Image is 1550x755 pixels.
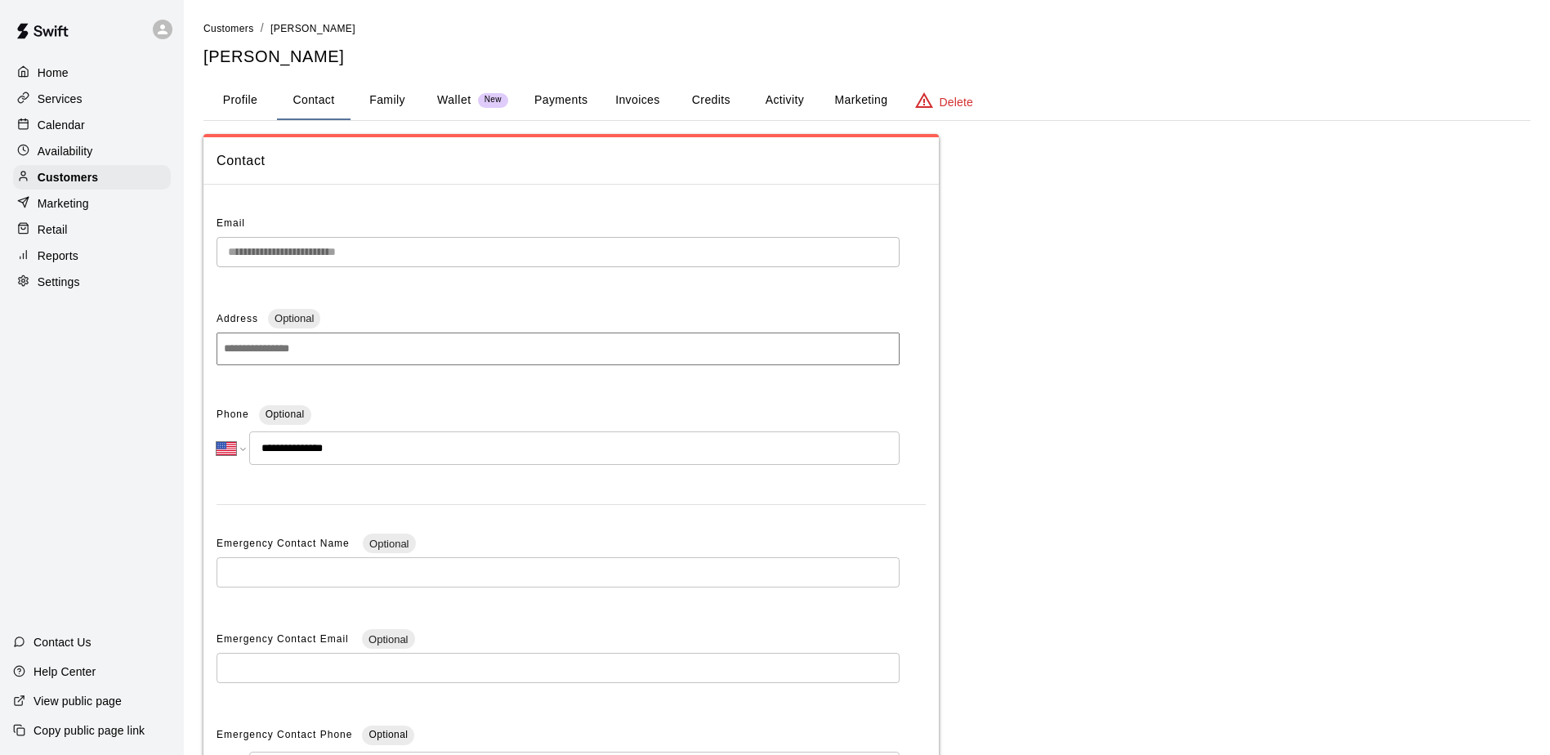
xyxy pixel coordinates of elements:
[13,139,171,163] a: Availability
[217,538,353,549] span: Emergency Contact Name
[38,195,89,212] p: Marketing
[270,23,355,34] span: [PERSON_NAME]
[268,312,320,324] span: Optional
[38,65,69,81] p: Home
[521,81,601,120] button: Payments
[674,81,748,120] button: Credits
[277,81,351,120] button: Contact
[940,94,973,110] p: Delete
[38,248,78,264] p: Reports
[13,165,171,190] a: Customers
[217,217,245,229] span: Email
[217,402,249,428] span: Phone
[38,143,93,159] p: Availability
[203,20,1530,38] nav: breadcrumb
[38,169,98,185] p: Customers
[34,722,145,739] p: Copy public page link
[748,81,821,120] button: Activity
[34,634,92,650] p: Contact Us
[217,237,900,267] div: The email of an existing customer can only be changed by the customer themselves at https://book....
[13,87,171,111] a: Services
[38,117,85,133] p: Calendar
[363,538,415,550] span: Optional
[34,663,96,680] p: Help Center
[362,633,414,646] span: Optional
[217,313,258,324] span: Address
[821,81,900,120] button: Marketing
[261,20,264,37] li: /
[351,81,424,120] button: Family
[34,693,122,709] p: View public page
[217,633,352,645] span: Emergency Contact Email
[38,91,83,107] p: Services
[13,191,171,216] a: Marketing
[38,274,80,290] p: Settings
[13,217,171,242] a: Retail
[203,23,254,34] span: Customers
[217,722,352,748] span: Emergency Contact Phone
[13,270,171,294] a: Settings
[203,81,277,120] button: Profile
[13,243,171,268] a: Reports
[437,92,471,109] p: Wallet
[203,21,254,34] a: Customers
[13,113,171,137] a: Calendar
[38,221,68,238] p: Retail
[203,81,1530,120] div: basic tabs example
[601,81,674,120] button: Invoices
[369,729,408,740] span: Optional
[266,409,305,420] span: Optional
[203,46,1530,68] h5: [PERSON_NAME]
[478,95,508,105] span: New
[217,150,926,172] span: Contact
[13,60,171,85] a: Home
